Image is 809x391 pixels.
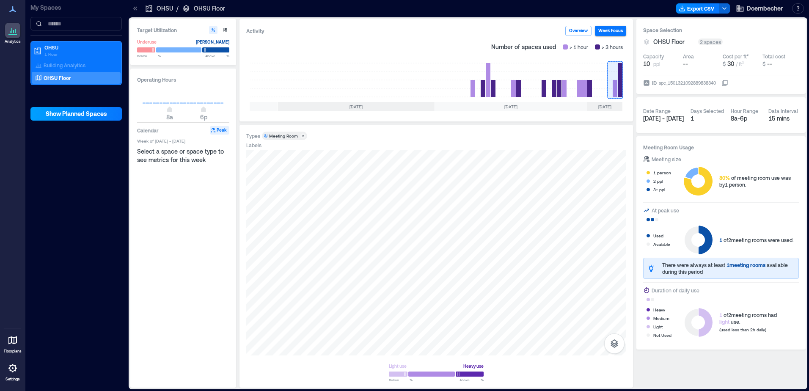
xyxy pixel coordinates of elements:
[137,26,229,34] h3: Target Utilization
[727,60,734,67] span: 30
[44,74,71,81] p: OHSU Floor
[726,262,765,268] span: 1 meeting rooms
[137,53,161,58] span: Below %
[643,115,684,122] span: [DATE] - [DATE]
[719,312,722,318] span: 1
[768,114,799,123] div: 15 mins
[719,174,799,188] div: of meeting room use was by 1 person .
[658,79,717,87] div: spc_1501321092889838340
[157,4,173,13] p: OHSU
[719,237,794,243] div: of 2 meeting rooms were used.
[653,322,663,331] div: Light
[565,26,592,36] button: Overview
[653,38,695,46] button: OHSU Floor
[210,126,229,135] button: Peak
[652,79,657,87] span: ID
[246,142,261,149] div: Labels
[719,319,729,325] span: light
[137,38,157,46] div: Underuse
[460,377,484,383] span: Above %
[137,147,230,164] div: Select a space or space type to see metrics for this week
[747,4,783,13] span: Doernbecher
[595,26,626,36] button: Week Focus
[723,53,748,60] div: Cost per ft²
[643,143,799,151] h3: Meeting Room Usage
[731,114,762,123] div: 8a - 6p
[137,126,159,135] h3: Calendar
[2,20,23,47] a: Analytics
[652,206,679,215] div: At peak use
[3,358,23,384] a: Settings
[653,61,660,67] span: ppl
[137,75,229,84] h3: Operating Hours
[269,133,298,139] div: Meeting Room
[643,53,664,60] div: Capacity
[44,51,116,58] p: 1 Floor
[768,107,798,114] div: Data Interval
[194,4,225,13] p: OHSU Floor
[653,231,663,240] div: Used
[6,377,20,382] p: Settings
[662,262,795,275] div: There were always at least available during this period
[723,61,726,67] span: $
[653,185,665,194] div: 3+ ppl
[767,60,772,67] span: --
[30,3,122,12] p: My Spaces
[719,311,777,325] div: of 2 meeting rooms had use.
[653,38,685,46] span: OHSU Floor
[652,155,681,163] div: Meeting size
[691,107,724,114] div: Days Selected
[733,2,785,15] button: Doernbecher
[389,362,407,370] div: Light use
[196,38,229,46] div: [PERSON_NAME]
[4,349,22,354] p: Floorplans
[653,240,670,248] div: Available
[166,113,173,121] span: 8a
[246,27,264,35] div: Activity
[683,60,688,67] span: --
[762,61,765,67] span: $
[683,53,694,60] div: Area
[643,26,799,34] h3: Space Selection
[30,107,122,121] button: Show Planned Spaces
[463,362,484,370] div: Heavy use
[587,102,622,111] div: [DATE]
[643,107,671,114] div: Date Range
[676,3,719,14] button: Export CSV
[643,60,680,68] button: 10 ppl
[300,133,305,138] div: 2
[570,43,588,51] span: > 1 hour
[731,107,758,114] div: Hour Range
[278,102,435,111] div: [DATE]
[5,39,21,44] p: Analytics
[653,177,663,185] div: 2 ppl
[435,102,587,111] div: [DATE]
[44,44,116,51] p: OHSU
[46,110,107,118] span: Show Planned Spaces
[653,168,671,177] div: 1 person
[205,53,229,58] span: Above %
[719,327,766,332] span: (used less than 2h daily)
[719,175,730,181] span: 80%
[653,306,665,314] div: Heavy
[691,114,724,123] div: 1
[653,331,671,339] div: Not Used
[488,39,626,55] div: Number of spaces used
[723,60,759,68] button: $ 30 / ft²
[653,314,669,322] div: Medium
[643,60,650,68] span: 10
[721,80,728,86] button: IDspc_1501321092889838340
[44,62,85,69] p: Building Analytics
[698,39,723,45] div: 2 spaces
[137,138,229,144] span: Week of [DATE] - [DATE]
[602,43,623,51] span: > 3 hours
[246,132,260,139] div: Types
[1,330,24,356] a: Floorplans
[200,113,207,121] span: 6p
[719,237,722,243] span: 1
[652,286,699,295] div: Duration of daily use
[736,61,744,67] span: / ft²
[389,377,413,383] span: Below %
[762,53,785,60] div: Total cost
[176,4,179,13] p: /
